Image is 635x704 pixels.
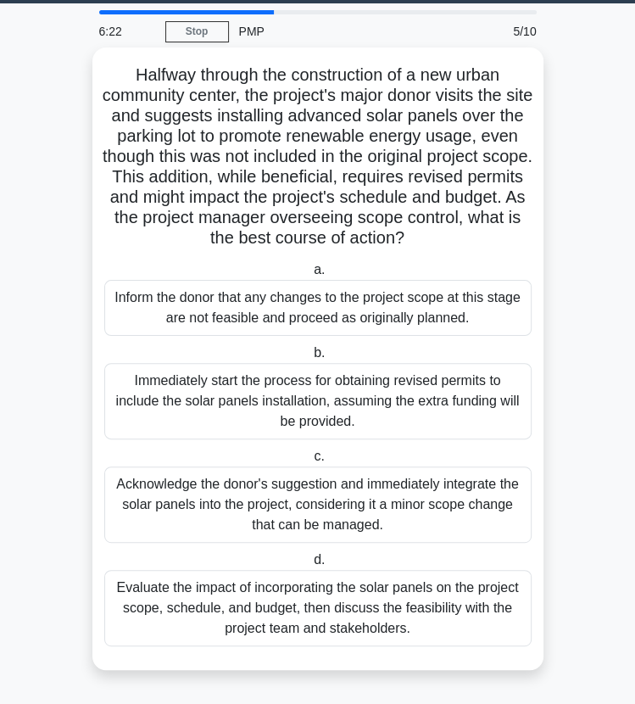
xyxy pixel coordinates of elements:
[104,363,532,439] div: Immediately start the process for obtaining revised permits to include the solar panels installat...
[229,14,471,48] div: PMP
[104,570,532,646] div: Evaluate the impact of incorporating the solar panels on the project scope, schedule, and budget,...
[103,64,533,249] h5: Halfway through the construction of a new urban community center, the project's major donor visit...
[104,467,532,543] div: Acknowledge the donor's suggestion and immediately integrate the solar panels into the project, c...
[89,14,165,48] div: 6:22
[314,345,325,360] span: b.
[104,280,532,336] div: Inform the donor that any changes to the project scope at this stage are not feasible and proceed...
[315,449,325,463] span: c.
[165,21,229,42] a: Stop
[314,262,325,277] span: a.
[314,552,325,567] span: d.
[471,14,547,48] div: 5/10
